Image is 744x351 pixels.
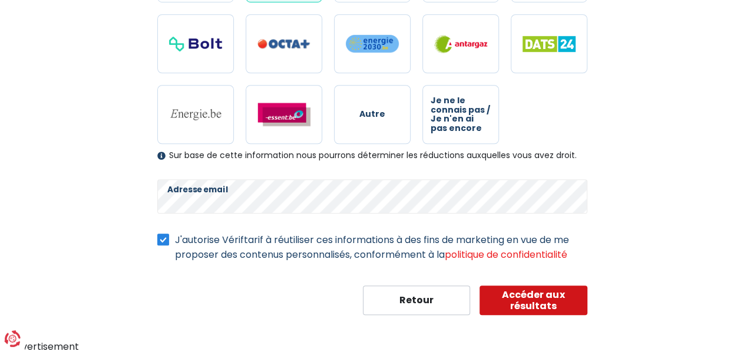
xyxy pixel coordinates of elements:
[445,248,567,261] a: politique de confidentialité
[363,286,471,315] button: Retour
[346,34,399,53] img: Energie2030
[175,232,587,262] label: J'autorise Vériftarif à réutiliser ces informations à des fins de marketing en vue de me proposer...
[257,39,310,49] img: Octa+
[257,103,310,126] img: Essent
[169,37,222,51] img: Bolt
[480,286,587,315] button: Accéder aux résultats
[523,36,576,52] img: Dats 24
[169,108,222,121] img: Energie.be
[434,35,487,53] img: Antargaz
[157,150,587,160] div: Sur base de cette information nous pourrons déterminer les réductions auxquelles vous avez droit.
[431,96,491,133] span: Je ne le connais pas / Je n'en ai pas encore
[359,110,385,119] span: Autre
